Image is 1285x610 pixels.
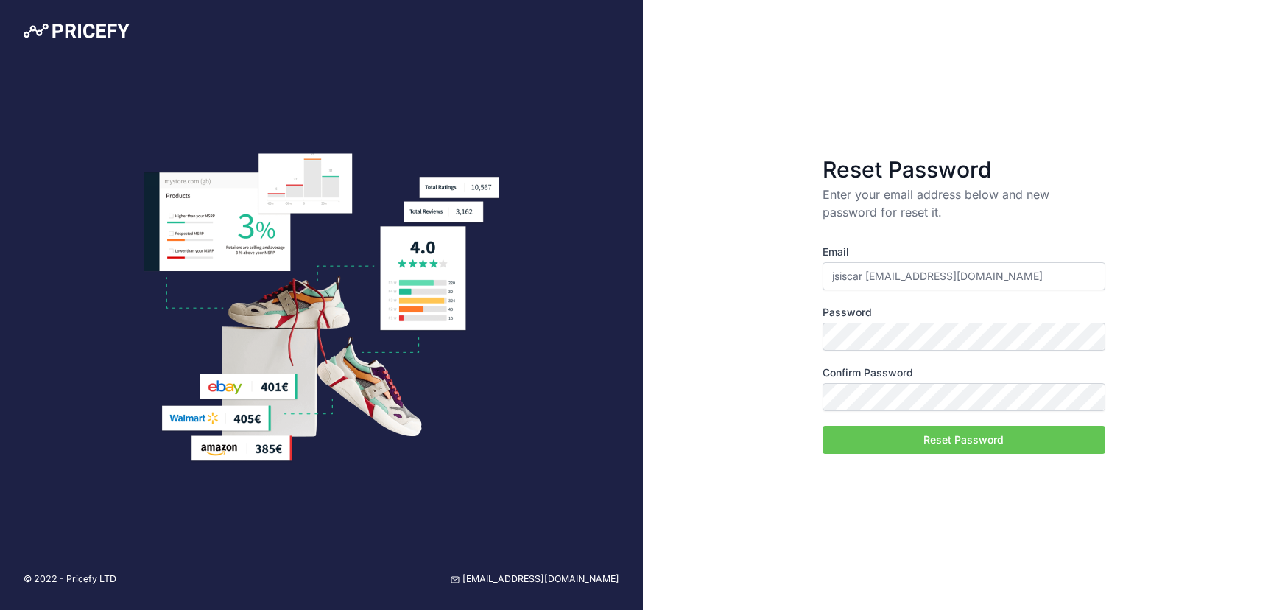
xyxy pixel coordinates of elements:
label: Email [823,245,1105,259]
label: Password [823,305,1105,320]
button: Reset Password [823,426,1105,454]
h3: Reset Password [823,156,1105,183]
label: Confirm Password [823,365,1105,380]
img: Pricefy [24,24,130,38]
a: [EMAIL_ADDRESS][DOMAIN_NAME] [451,572,619,586]
p: © 2022 - Pricefy LTD [24,572,116,586]
p: Enter your email address below and new password for reset it. [823,186,1105,221]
